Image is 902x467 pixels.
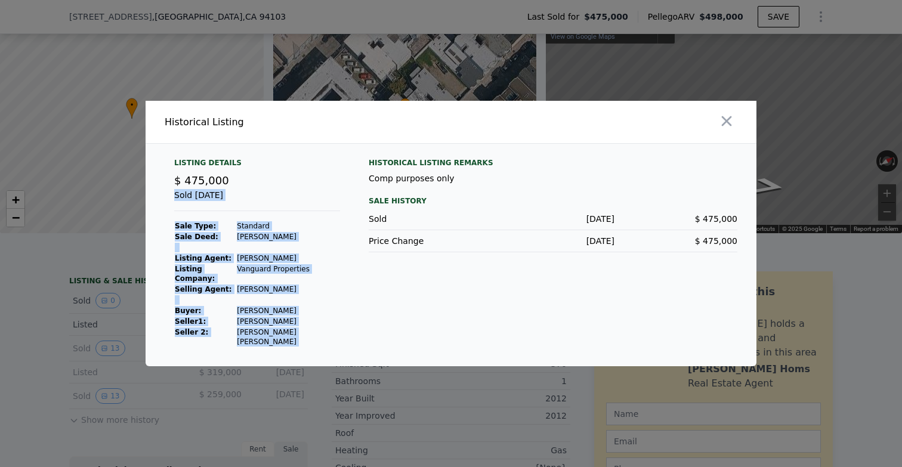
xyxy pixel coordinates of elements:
[695,214,737,224] span: $ 475,000
[236,231,340,242] td: [PERSON_NAME]
[174,174,229,187] span: $ 475,000
[175,317,206,326] strong: Seller 1 :
[174,158,340,172] div: Listing Details
[236,327,340,347] td: [PERSON_NAME] [PERSON_NAME]
[175,328,208,336] strong: Seller 2:
[236,316,340,327] td: [PERSON_NAME]
[236,253,340,264] td: [PERSON_NAME]
[175,254,231,262] strong: Listing Agent:
[369,213,492,225] div: Sold
[695,236,737,246] span: $ 475,000
[236,221,340,231] td: Standard
[492,235,614,247] div: [DATE]
[236,284,340,295] td: [PERSON_NAME]
[175,307,201,315] strong: Buyer :
[236,264,340,284] td: Vanguard Properties
[369,172,737,184] div: Comp purposes only
[165,115,446,129] div: Historical Listing
[175,222,216,230] strong: Sale Type:
[175,265,215,283] strong: Listing Company:
[175,285,232,293] strong: Selling Agent:
[175,233,218,241] strong: Sale Deed:
[369,194,737,208] div: Sale History
[174,189,340,211] div: Sold [DATE]
[492,213,614,225] div: [DATE]
[369,235,492,247] div: Price Change
[236,305,340,316] td: [PERSON_NAME]
[369,158,737,168] div: Historical Listing remarks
